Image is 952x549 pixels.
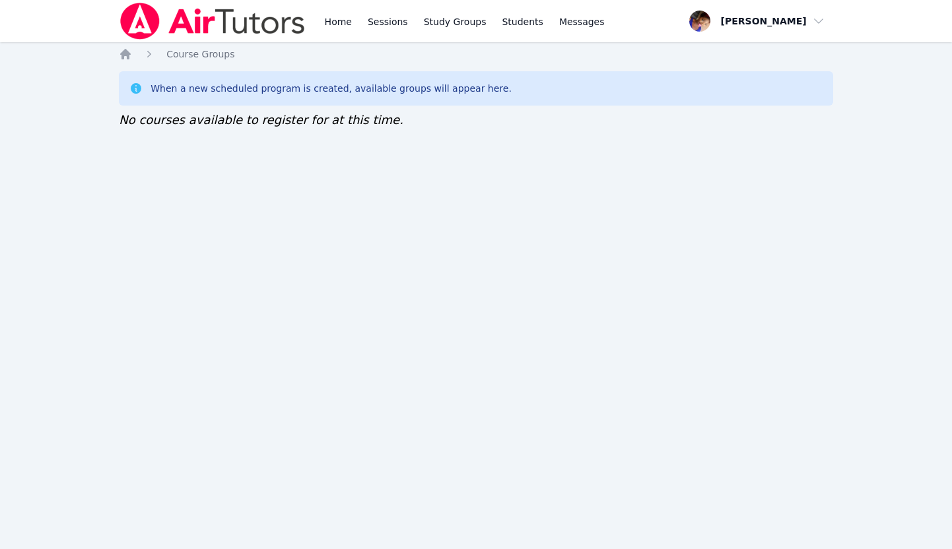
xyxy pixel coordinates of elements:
span: No courses available to register for at this time. [119,113,403,127]
div: When a new scheduled program is created, available groups will appear here. [151,82,512,95]
a: Course Groups [166,48,234,61]
span: Course Groups [166,49,234,59]
img: Air Tutors [119,3,306,40]
span: Messages [559,15,605,28]
nav: Breadcrumb [119,48,833,61]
